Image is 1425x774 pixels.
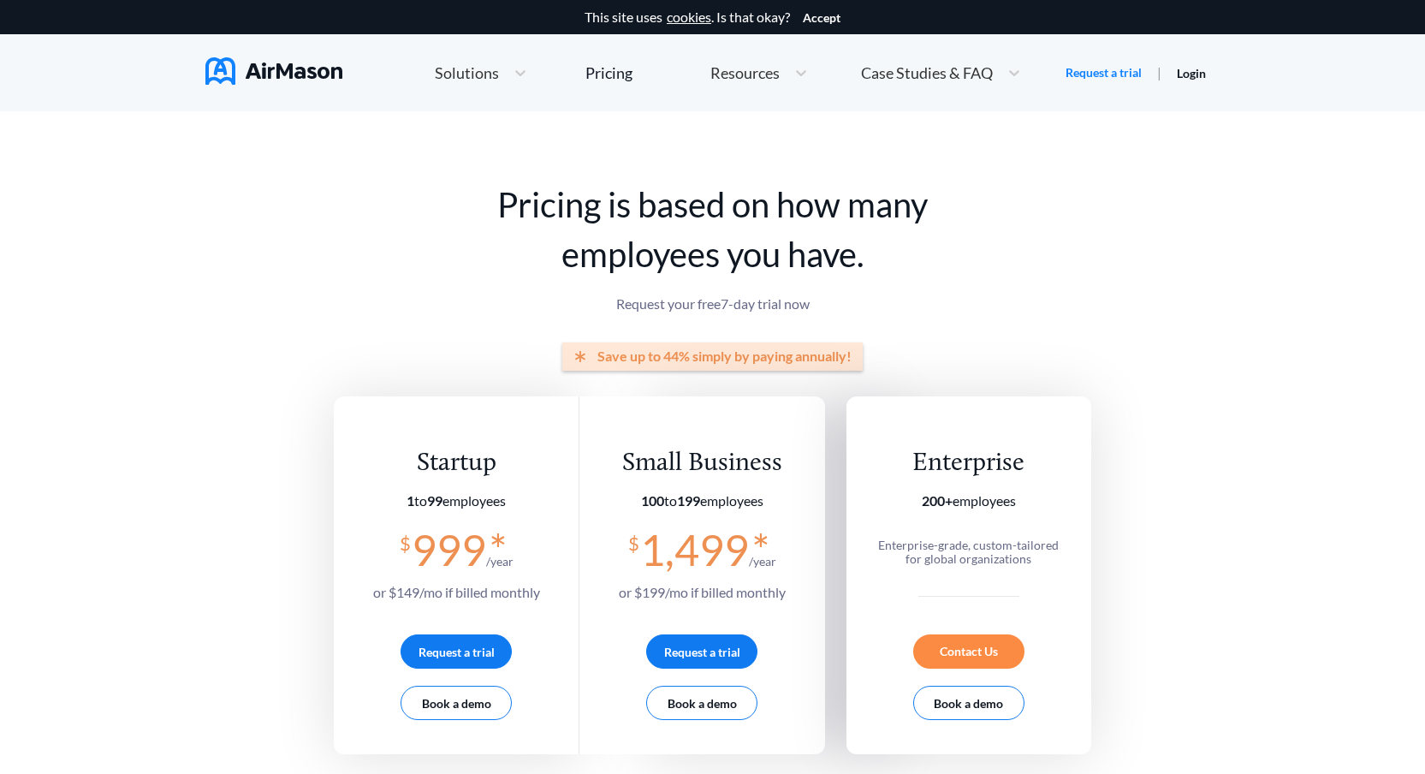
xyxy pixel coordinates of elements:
b: 1 [407,492,414,509]
button: Book a demo [646,686,757,720]
span: Enterprise-grade, custom-tailored for global organizations [878,538,1059,566]
h1: Pricing is based on how many employees you have. [334,180,1091,279]
span: | [1157,64,1161,80]
span: Resources [710,65,780,80]
div: Startup [373,448,540,479]
section: employees [373,493,540,509]
span: 999 [412,524,486,575]
a: cookies [667,9,711,25]
b: 99 [427,492,442,509]
span: to [641,492,700,509]
p: Request your free 7 -day trial now [334,296,1091,312]
a: Pricing [585,57,632,88]
button: Book a demo [913,686,1024,720]
img: AirMason Logo [205,57,342,85]
span: to [407,492,442,509]
a: Request a trial [1066,64,1142,81]
a: Login [1177,66,1206,80]
span: $ [400,526,411,554]
div: Enterprise [870,448,1067,479]
span: 1,499 [640,524,749,575]
div: Contact Us [913,634,1024,669]
b: 199 [677,492,700,509]
span: Save up to 44% simply by paying annually! [597,348,852,364]
button: Request a trial [401,634,512,669]
span: Solutions [435,65,499,80]
section: employees [870,493,1067,509]
span: or $ 149 /mo if billed monthly [373,584,540,600]
span: or $ 199 /mo if billed monthly [619,584,786,600]
button: Request a trial [646,634,757,669]
div: Pricing [585,65,632,80]
button: Book a demo [401,686,512,720]
div: Small Business [619,448,786,479]
button: Accept cookies [803,11,840,25]
section: employees [619,493,786,509]
b: 200+ [922,492,953,509]
b: 100 [641,492,664,509]
span: Case Studies & FAQ [861,65,993,80]
span: $ [628,526,639,554]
